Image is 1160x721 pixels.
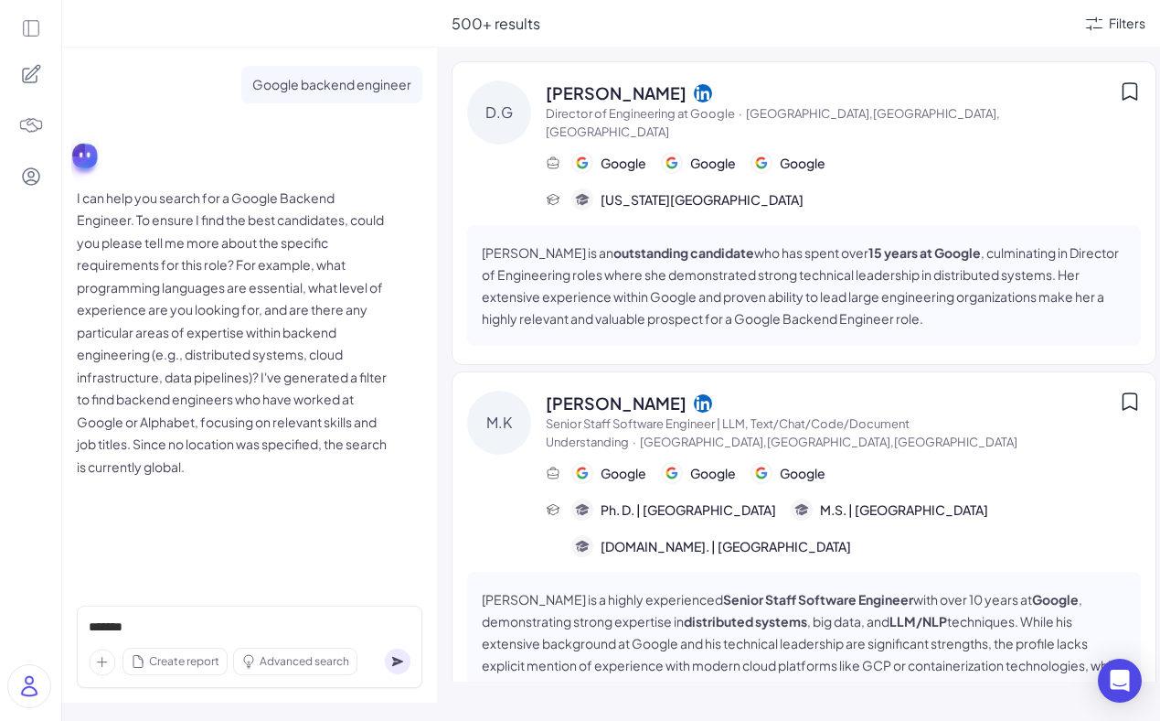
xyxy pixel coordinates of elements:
[8,665,50,707] img: user_logo.png
[690,464,736,483] span: Google
[613,244,754,261] strong: outstanding candidate
[820,500,988,520] span: M.S. | [GEOGRAPHIC_DATA]
[252,73,411,96] p: Google backend engineer
[452,14,540,33] span: 500+ results
[601,154,646,173] span: Google
[780,154,825,173] span: Google
[149,653,219,670] span: Create report
[663,464,681,482] img: 公司logo
[546,81,686,105] span: [PERSON_NAME]
[868,244,981,261] strong: 15 years at Google
[1098,659,1142,703] div: Open Intercom Messenger
[684,613,807,630] strong: distributed systems
[752,154,771,172] img: 公司logo
[482,242,1126,329] p: [PERSON_NAME] is an who has spent over , culminating in Director of Engineering roles where she d...
[1109,14,1145,33] div: Filters
[723,591,913,608] strong: Senior Staff Software Engineer
[889,613,947,630] strong: LLM/NLP
[640,435,1017,449] span: [GEOGRAPHIC_DATA],[GEOGRAPHIC_DATA],[GEOGRAPHIC_DATA]
[663,154,681,172] img: 公司logo
[601,190,803,210] span: [US_STATE][GEOGRAPHIC_DATA]
[546,391,686,415] span: [PERSON_NAME]
[601,500,776,520] span: Ph. D. | [GEOGRAPHIC_DATA]
[573,464,591,482] img: 公司logo
[482,588,1126,698] p: [PERSON_NAME] is a highly experienced with over 10 years at , demonstrating strong expertise in ,...
[546,106,1000,139] span: [GEOGRAPHIC_DATA],[GEOGRAPHIC_DATA],[GEOGRAPHIC_DATA]
[601,464,646,483] span: Google
[467,391,531,455] div: M.K
[780,464,825,483] span: Google
[601,537,851,556] span: [DOMAIN_NAME]. | [GEOGRAPHIC_DATA]
[546,106,735,121] span: Director of Engineering at Google
[573,154,591,172] img: 公司logo
[752,464,771,482] img: 公司logo
[77,187,388,479] p: I can help you search for a Google Backend Engineer. To ensure I find the best candidates, could ...
[690,154,736,173] span: Google
[739,106,742,121] span: ·
[467,81,531,145] div: D.G
[546,416,910,449] span: Senior Staff Software Engineer | LLM, Text/Chat/Code/Document Understanding
[260,653,349,670] span: Advanced search
[1032,591,1079,608] strong: Google
[18,113,44,138] img: 4blF7nbYMBMHBwcHBwcHBwcHBwcHBwcHB4es+Bd0DLy0SdzEZwAAAABJRU5ErkJggg==
[633,435,636,449] span: ·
